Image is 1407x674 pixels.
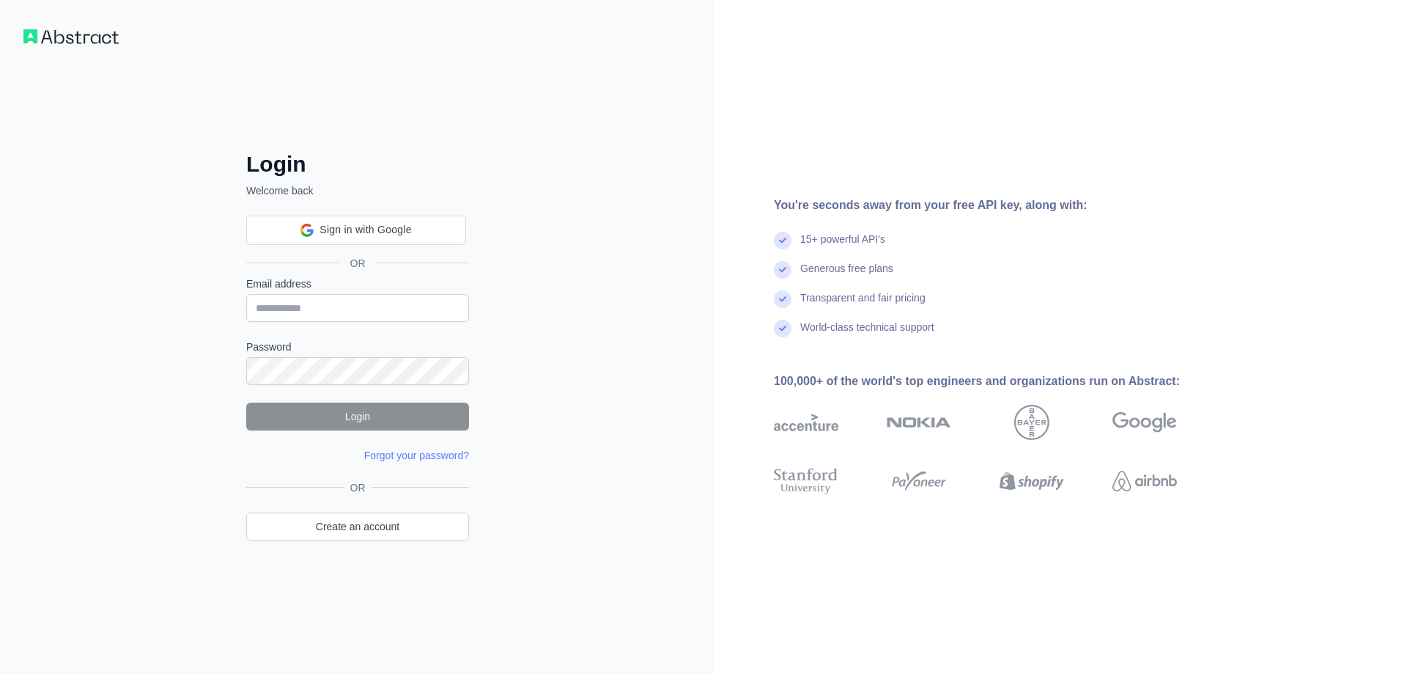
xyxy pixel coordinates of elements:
[246,513,469,541] a: Create an account
[364,450,469,461] a: Forgot your password?
[246,183,469,198] p: Welcome back
[774,261,791,279] img: check mark
[246,216,466,245] div: Sign in with Google
[800,232,885,261] div: 15+ powerful API's
[774,465,838,497] img: stanford university
[774,197,1224,214] div: You're seconds away from your free API key, along with:
[800,290,926,320] div: Transparent and fair pricing
[1112,465,1177,497] img: airbnb
[1000,465,1064,497] img: shopify
[800,320,934,349] div: World-class technical support
[774,373,1224,390] div: 100,000+ of the world's top engineers and organizations run on Abstract:
[320,222,411,238] span: Sign in with Google
[800,261,893,290] div: Generous free plans
[887,405,951,440] img: nokia
[339,256,377,271] span: OR
[246,340,469,354] label: Password
[1014,405,1049,440] img: bayer
[774,405,838,440] img: accenture
[23,29,119,44] img: Workflow
[774,290,791,308] img: check mark
[887,465,951,497] img: payoneer
[246,403,469,431] button: Login
[246,151,469,177] h2: Login
[774,232,791,249] img: check mark
[1112,405,1177,440] img: google
[246,276,469,291] label: Email address
[344,480,372,495] span: OR
[774,320,791,337] img: check mark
